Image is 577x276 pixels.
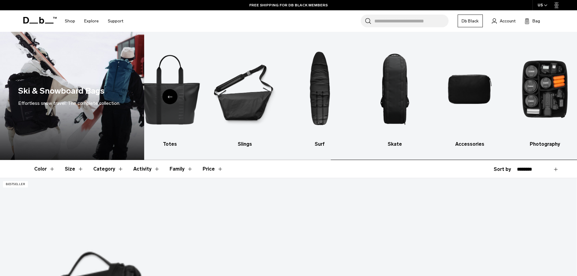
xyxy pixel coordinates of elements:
button: Toggle Filter [65,160,84,178]
a: Support [108,10,123,32]
li: 10 / 10 [512,41,577,148]
li: 5 / 10 [138,41,202,148]
a: Db Slings [213,41,277,148]
button: Toggle Filter [133,160,160,178]
img: Db [213,41,277,138]
img: Db [138,41,202,138]
button: Toggle Price [203,160,223,178]
a: Db Black [458,15,483,27]
div: Previous slide [162,89,177,104]
button: Toggle Filter [170,160,193,178]
img: Db [438,41,502,138]
a: Shop [65,10,75,32]
h3: Totes [138,141,202,148]
h3: Slings [213,141,277,148]
a: Db Accessories [438,41,502,148]
li: 6 / 10 [213,41,277,148]
a: Db Skate [363,41,427,148]
li: 9 / 10 [438,41,502,148]
a: Db Surf [288,41,352,148]
h3: Accessories [438,141,502,148]
img: Db [288,41,352,138]
h1: Ski & Snowboard Bags [18,85,104,97]
a: Db Totes [138,41,202,148]
button: Bag [525,17,540,25]
button: Toggle Filter [93,160,124,178]
button: Toggle Filter [34,160,55,178]
a: Explore [84,10,99,32]
span: Effortless snow travel: The complete collection. [18,100,120,106]
li: 8 / 10 [363,41,427,148]
h3: Surf [288,141,352,148]
a: Account [492,17,516,25]
img: Db [512,41,577,138]
li: 7 / 10 [288,41,352,148]
span: Bag [532,18,540,24]
img: Db [363,41,427,138]
a: Db Photography [512,41,577,148]
span: Account [500,18,516,24]
a: FREE SHIPPING FOR DB BLACK MEMBERS [249,2,328,8]
nav: Main Navigation [60,10,128,32]
h3: Photography [512,141,577,148]
p: Bestseller [3,181,28,188]
h3: Skate [363,141,427,148]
